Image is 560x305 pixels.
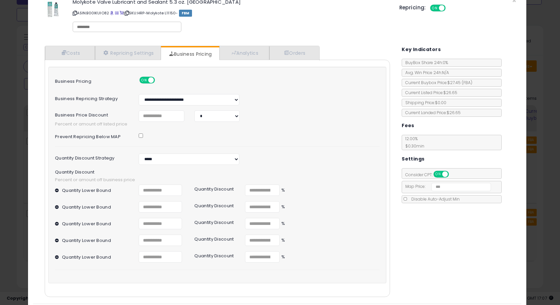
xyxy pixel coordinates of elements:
[50,110,134,117] label: Business Price Discount
[280,221,285,227] span: %
[434,172,442,177] span: ON
[431,5,439,11] span: ON
[402,121,414,130] h5: Fees
[189,251,240,258] div: Quantity Discount
[140,77,148,83] span: ON
[120,10,123,16] a: Your listing only
[402,90,457,95] span: Current Listed Price: $26.65
[45,46,95,60] a: Costs
[402,100,446,105] span: Shipping Price: $0.00
[50,94,134,101] label: Business Repricing Strategy
[402,136,424,149] span: 12.00 %
[50,132,134,139] label: Prevent repricing below MAP
[462,80,472,85] span: ( FBA )
[189,235,240,242] div: Quantity Discount
[402,143,424,149] span: $0.30 min
[62,235,111,243] label: Quantity Lower Bound
[280,237,285,244] span: %
[280,254,285,260] span: %
[447,80,472,85] span: $27.45
[95,46,161,60] a: Repricing Settings
[62,185,111,193] label: Quantity Lower Bound
[402,172,458,178] span: Consider CPT:
[402,155,424,163] h5: Settings
[62,218,111,226] label: Quantity Lower Bound
[402,80,472,85] span: Current Buybox Price:
[408,196,460,202] span: Disable Auto-Adjust Min
[62,251,111,260] label: Quantity Lower Bound
[115,10,119,16] a: All offer listings
[448,172,459,177] span: OFF
[55,170,380,175] span: Quantity Discount
[55,177,380,183] span: Percent or amount off business price
[269,46,319,60] a: Orders
[402,110,461,115] span: Current Landed Price: $26.65
[219,46,269,60] a: Analytics
[189,201,240,208] div: Quantity Discount
[402,45,441,54] h5: Key Indicators
[189,218,240,225] div: Quantity Discount
[73,8,389,18] p: ASIN: B00IKUIO82 | SKU: HRP-Molykote L11150-
[110,10,114,16] a: BuyBox page
[189,185,240,192] div: Quantity Discount
[399,5,426,10] h5: Repricing:
[402,70,449,75] span: Avg. Win Price 24h: N/A
[179,10,192,17] span: FBM
[280,204,285,210] span: %
[402,184,491,189] span: Map Price:
[280,187,285,194] span: %
[50,121,385,127] span: Percent or amount off listed price
[62,201,111,210] label: Quantity Lower Bound
[154,77,165,83] span: OFF
[50,77,134,84] label: Business Pricing
[444,5,455,11] span: OFF
[50,154,134,161] label: Quantity Discount Strategy
[161,47,219,61] a: Business Pricing
[402,60,448,65] span: BuyBox Share 24h: 0%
